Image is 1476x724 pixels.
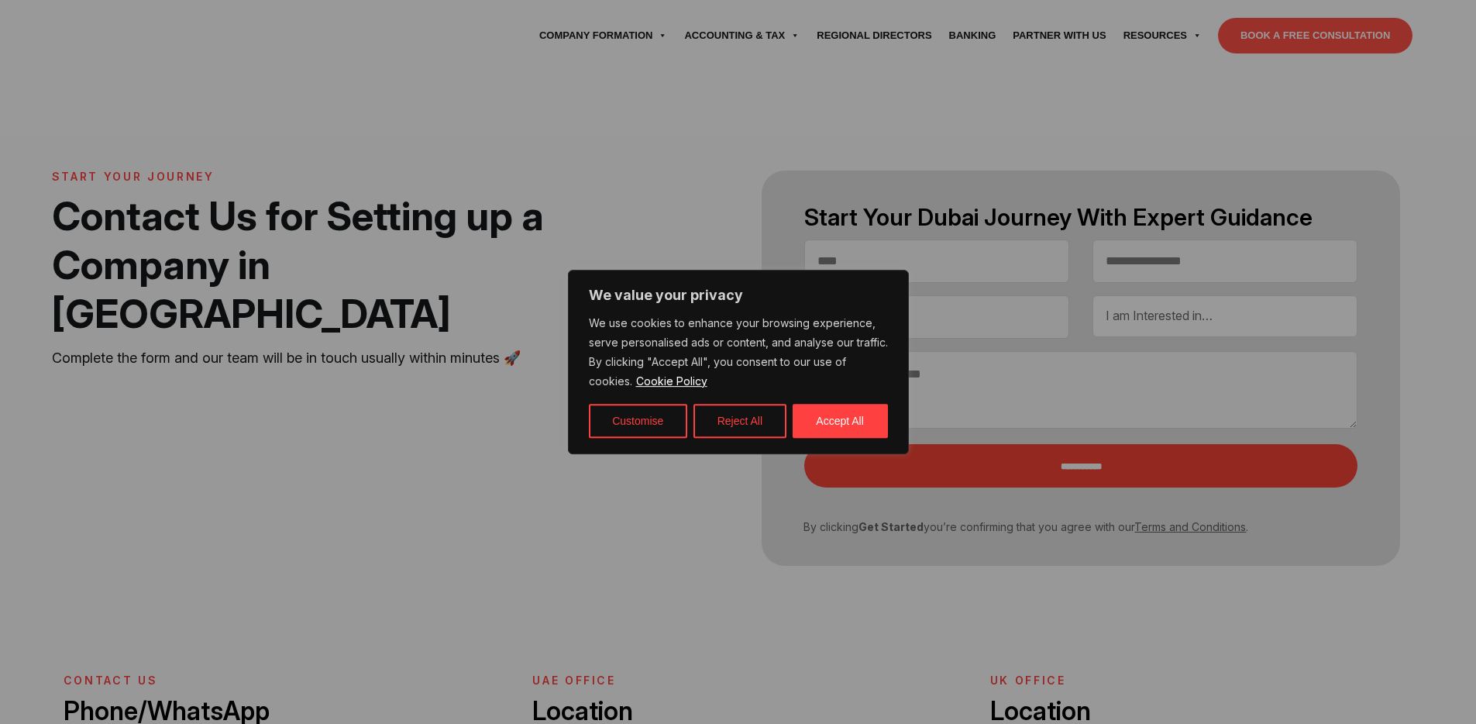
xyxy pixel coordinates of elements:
[589,404,687,438] button: Customise
[589,286,888,305] p: We value your privacy
[635,374,708,388] a: Cookie Policy
[568,270,909,454] div: We value your privacy
[693,404,786,438] button: Reject All
[589,314,888,391] p: We use cookies to enhance your browsing experience, serve personalised ads or content, and analys...
[793,404,888,438] button: Accept All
